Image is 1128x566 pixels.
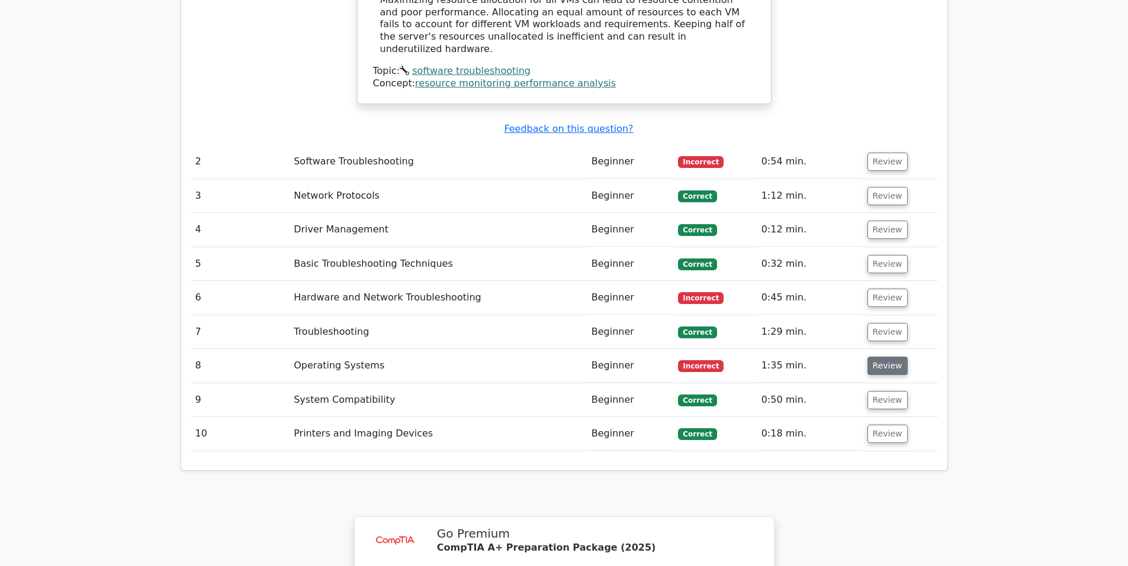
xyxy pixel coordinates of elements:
button: Review [867,289,908,307]
span: Incorrect [678,292,724,304]
button: Review [867,153,908,171]
div: Topic: [373,65,756,77]
td: 8 [191,349,290,383]
td: 4 [191,213,290,247]
td: Basic Troubleshooting Techniques [289,247,587,281]
td: 9 [191,383,290,417]
td: Beginner [587,247,674,281]
td: 0:45 min. [757,281,863,315]
td: 0:50 min. [757,383,863,417]
td: 6 [191,281,290,315]
span: Correct [678,258,716,270]
td: 1:12 min. [757,179,863,213]
td: Beginner [587,179,674,213]
td: 10 [191,417,290,451]
td: 0:32 min. [757,247,863,281]
td: Network Protocols [289,179,587,213]
td: Beginner [587,145,674,179]
button: Review [867,323,908,341]
a: Feedback on this question? [504,123,633,134]
span: Incorrect [678,360,724,372]
button: Review [867,255,908,273]
td: Beginner [587,383,674,417]
td: 0:12 min. [757,213,863,247]
td: Driver Management [289,213,587,247]
td: Operating Systems [289,349,587,383]
button: Review [867,425,908,443]
td: Software Troubleshooting [289,145,587,179]
span: Correct [678,326,716,338]
td: 2 [191,145,290,179]
span: Incorrect [678,156,724,168]
td: Beginner [587,213,674,247]
button: Review [867,187,908,205]
span: Correct [678,190,716,202]
td: Beginner [587,281,674,315]
span: Correct [678,394,716,406]
td: Beginner [587,315,674,349]
span: Correct [678,428,716,440]
td: Troubleshooting [289,315,587,349]
td: 7 [191,315,290,349]
td: 5 [191,247,290,281]
div: Concept: [373,77,756,90]
td: Beginner [587,349,674,383]
td: 0:18 min. [757,417,863,451]
td: System Compatibility [289,383,587,417]
td: Hardware and Network Troubleshooting [289,281,587,315]
td: 0:54 min. [757,145,863,179]
a: resource monitoring performance analysis [415,77,616,89]
td: 1:29 min. [757,315,863,349]
button: Review [867,221,908,239]
a: software troubleshooting [412,65,531,76]
td: Beginner [587,417,674,451]
button: Review [867,391,908,409]
button: Review [867,357,908,375]
td: Printers and Imaging Devices [289,417,587,451]
span: Correct [678,224,716,236]
td: 3 [191,179,290,213]
td: 1:35 min. [757,349,863,383]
